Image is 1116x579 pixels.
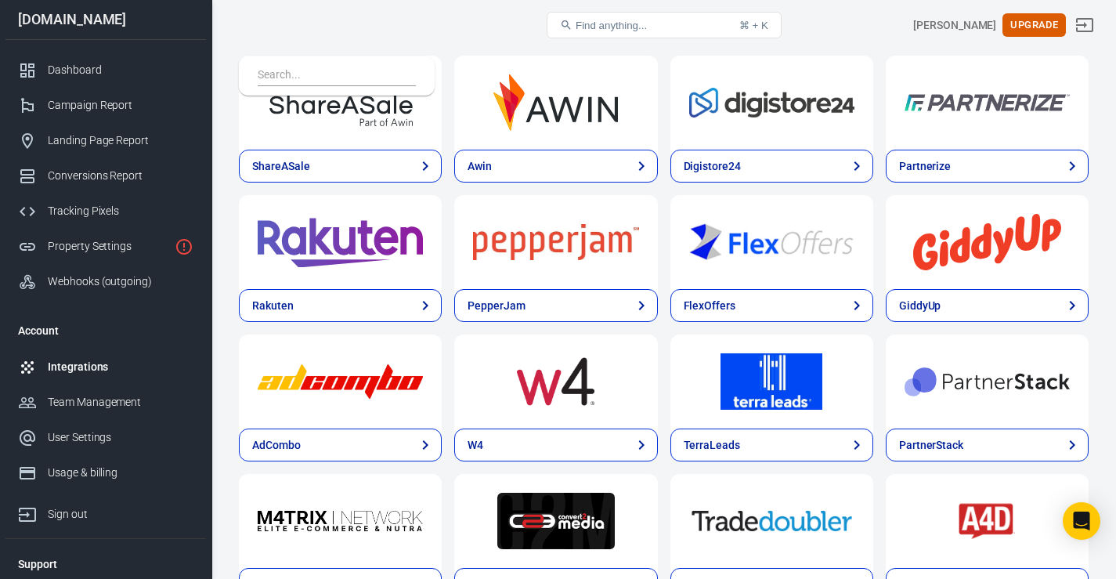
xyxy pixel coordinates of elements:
a: W4 [454,335,657,429]
div: Campaign Report [48,97,193,114]
a: PepperJam [454,195,657,289]
img: GiddyUp [905,214,1070,270]
li: Account [5,312,206,349]
a: Rakuten [239,289,442,322]
div: TerraLeads [684,437,741,454]
button: Upgrade [1002,13,1066,38]
div: Tracking Pixels [48,203,193,219]
img: FlexOffers [689,214,854,270]
a: Sign out [5,490,206,532]
a: GiddyUp [886,289,1089,322]
div: Rakuten [252,298,294,314]
a: Partnerize [886,56,1089,150]
a: AdCombo [239,429,442,461]
a: AdCombo [239,335,442,429]
div: AdCombo [252,437,301,454]
div: Webhooks (outgoing) [48,273,193,290]
a: Webhooks (outgoing) [5,264,206,299]
a: FlexOffers [670,195,873,289]
img: ShareASale [258,74,423,131]
a: Awin [454,56,657,150]
div: Account id: Rb8y5Nkp [913,17,996,34]
a: Conversions Report [5,158,206,194]
a: Property Settings [5,229,206,264]
div: [DOMAIN_NAME] [5,13,206,27]
a: Campaign Report [5,88,206,123]
a: Usage & billing [5,455,206,490]
a: Landing Page Report [5,123,206,158]
a: Digistore24 [670,56,873,150]
div: Property Settings [48,238,168,255]
div: Awin [468,158,492,175]
button: Find anything...⌘ + K [547,12,782,38]
a: TerraLeads [670,429,873,461]
img: TradeDoubler [689,493,854,549]
svg: Property is not installed yet [175,237,193,256]
a: GiddyUp [886,195,1089,289]
img: PepperJam [473,214,638,270]
a: Convert2Media [454,474,657,568]
img: TerraLeads [689,353,854,410]
img: PartnerStack [905,353,1070,410]
div: Digistore24 [684,158,741,175]
a: M4trix [239,474,442,568]
a: Team Management [5,385,206,420]
a: Tracking Pixels [5,194,206,229]
a: W4 [454,429,657,461]
img: Partnerize [905,74,1070,131]
div: FlexOffers [684,298,736,314]
a: Rakuten [239,195,442,289]
a: PepperJam [454,289,657,322]
img: M4trix [258,493,423,549]
a: FlexOffers [670,289,873,322]
div: Sign out [48,506,193,523]
div: ⌘ + K [739,20,768,31]
div: Partnerize [899,158,952,175]
div: User Settings [48,429,193,446]
div: Integrations [48,359,193,375]
div: Open Intercom Messenger [1063,502,1100,540]
img: Convert2Media [473,493,638,549]
img: Awin [473,74,638,131]
img: Digistore24 [689,74,854,131]
a: User Settings [5,420,206,455]
a: Dashboard [5,52,206,88]
a: Partnerize [886,150,1089,183]
a: PartnerStack [886,335,1089,429]
img: Rakuten [258,214,423,270]
a: Digistore24 [670,150,873,183]
img: W4 [473,353,638,410]
div: Usage & billing [48,465,193,481]
div: W4 [468,437,483,454]
div: Conversions Report [48,168,193,184]
div: PartnerStack [899,437,963,454]
img: AdCombo [258,353,423,410]
div: Dashboard [48,62,193,78]
a: TradeDoubler [670,474,873,568]
span: Find anything... [576,20,647,31]
a: Integrations [5,349,206,385]
a: ShareASale [239,150,442,183]
div: Landing Page Report [48,132,193,149]
a: ShareASale [239,56,442,150]
input: Search... [258,66,410,86]
a: Awin [454,150,657,183]
div: PepperJam [468,298,525,314]
a: Sign out [1066,6,1103,44]
a: TerraLeads [670,335,873,429]
div: ShareASale [252,158,310,175]
a: PartnerStack [886,429,1089,461]
a: A4D [886,474,1089,568]
div: Team Management [48,394,193,411]
img: A4D [905,493,1070,549]
div: GiddyUp [899,298,941,314]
